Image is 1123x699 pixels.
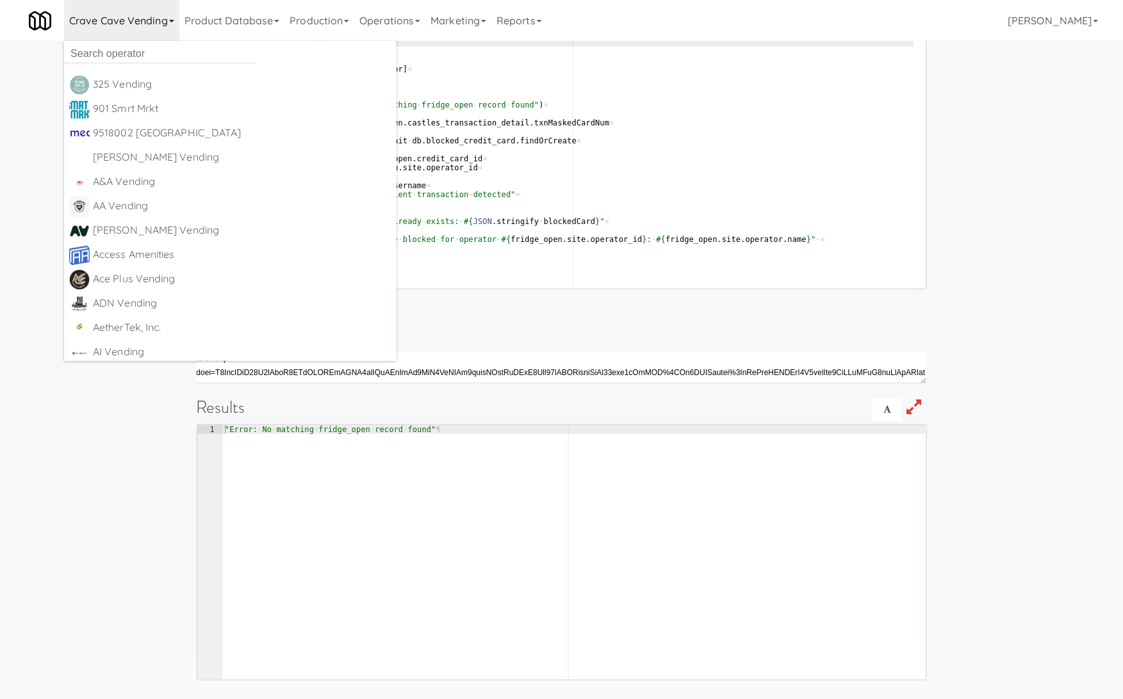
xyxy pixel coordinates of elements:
[93,269,391,289] div: Ace Plus Vending
[69,245,90,266] img: kgvx9ubdnwdmesdqrgmd.png
[69,342,90,363] img: ck9lluqwz49r4slbytpm.png
[197,327,927,344] h4: Shareable Link:
[69,269,90,290] img: fg1tdwzclvcgadomhdtp.png
[93,221,391,240] div: [PERSON_NAME] Vending
[93,197,391,216] div: AA Vending
[197,425,223,434] div: 1
[69,99,90,120] img: ir0uzeqxfph1lfkm2qud.jpg
[93,75,391,94] div: 325 Vending
[93,342,391,362] div: AI Vending
[93,99,391,118] div: 901 Smrt Mrkt
[64,44,256,63] input: Search operator
[69,221,90,241] img: ucvciuztr6ofmmudrk1o.png
[197,398,927,417] h1: Results
[69,172,90,193] img: q2obotf9n3qqirn9vbvw.jpg
[69,148,90,168] img: ACwAAAAAAQABAAACADs=
[197,351,927,383] textarea: lorem://ipsumd.sitametcons.adi/elitsed?doei=T8IncIDiD8%2UT7l6etDOLOremaGnAA0e98AdmInIMven57Q6noSt...
[93,148,391,167] div: [PERSON_NAME] Vending
[69,294,90,314] img: btfbkppilgpqn7n9svkz.png
[93,318,391,337] div: AetherTek, Inc.
[29,10,51,32] img: Micromart
[69,75,90,95] img: kbrytollda43ilh6wexs.png
[69,124,90,144] img: pbzj0xqistzv78rw17gh.jpg
[69,197,90,217] img: dcdxvmg3yksh6usvjplj.png
[93,172,391,191] div: A&A Vending
[69,318,90,339] img: wikircranfrz09drhcio.png
[93,124,391,143] div: 9518002 [GEOGRAPHIC_DATA]
[93,294,391,313] div: ADN Vending
[93,245,391,264] div: Access Amenities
